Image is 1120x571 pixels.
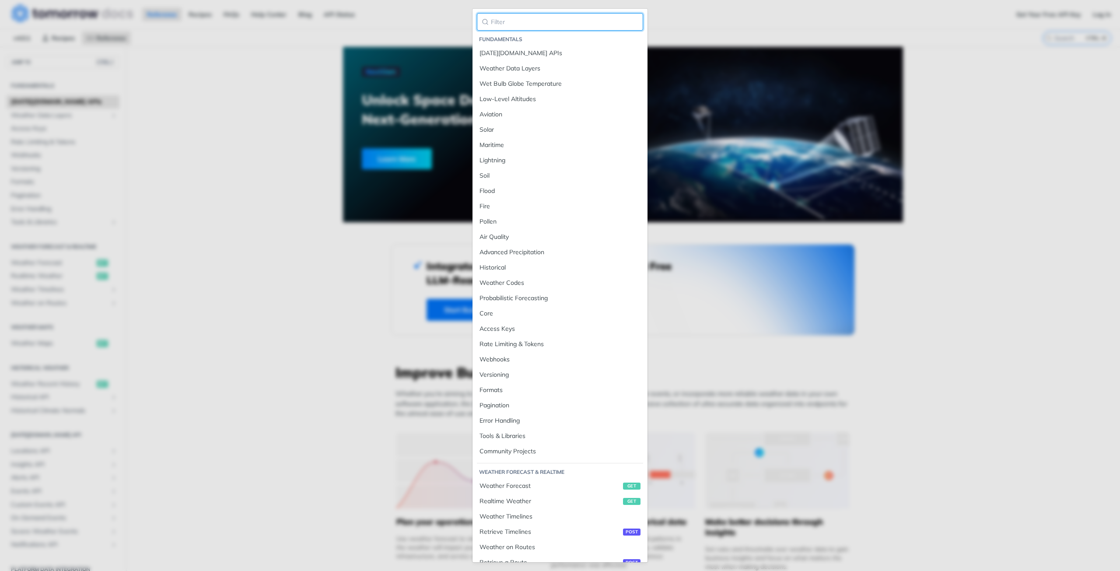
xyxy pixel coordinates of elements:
[477,383,643,397] a: Formats
[479,512,640,521] div: Weather Timelines
[477,413,643,428] a: Error Handling
[477,479,643,493] a: Weather Forecastget
[477,168,643,183] a: Soil
[477,245,643,259] a: Advanced Precipitation
[477,123,643,137] a: Solar
[477,352,643,367] a: Webhooks
[477,444,643,459] a: Community Projects
[477,107,643,122] a: Aviation
[479,125,640,134] div: Solar
[477,230,643,244] a: Air Quality
[479,186,640,196] div: Flood
[479,340,640,349] div: Rate Limiting & Tokens
[477,61,643,76] a: Weather Data Layers
[479,79,640,88] div: Wet Bulb Globe Temperature
[479,248,640,257] div: Advanced Precipitation
[479,324,640,333] div: Access Keys
[479,217,640,226] div: Pollen
[477,199,643,214] a: Fire
[477,153,643,168] a: Lightning
[479,171,640,180] div: Soil
[479,202,640,211] div: Fire
[479,294,640,303] div: Probabilistic Forecasting
[623,483,640,490] span: get
[479,543,640,552] div: Weather on Routes
[479,468,643,476] li: Weather Forecast & realtime
[479,278,640,287] div: Weather Codes
[477,260,643,275] a: Historical
[477,77,643,91] a: Wet Bulb Globe Temperature
[477,46,643,60] a: [DATE][DOMAIN_NAME] APIs
[477,398,643,413] a: Pagination
[477,138,643,152] a: Maritime
[479,156,640,165] div: Lightning
[477,525,643,539] a: Retrieve Timelinespost
[477,291,643,305] a: Probabilistic Forecasting
[477,494,643,508] a: Realtime Weatherget
[479,110,640,119] div: Aviation
[477,276,643,290] a: Weather Codes
[479,481,640,490] div: Weather Forecast
[477,337,643,351] a: Rate Limiting & Tokens
[623,498,640,505] span: get
[479,558,640,567] div: Retrieve a Route
[479,385,640,395] div: Formats
[477,306,643,321] a: Core
[479,416,640,425] div: Error Handling
[479,64,640,73] div: Weather Data Layers
[479,447,640,456] div: Community Projects
[479,401,640,410] div: Pagination
[479,95,640,104] div: Low-Level Altitudes
[623,559,640,566] span: post
[479,497,640,506] div: Realtime Weather
[479,370,640,379] div: Versioning
[479,355,640,364] div: Webhooks
[477,555,643,570] a: Retrieve a Routepost
[477,368,643,382] a: Versioning
[479,263,640,272] div: Historical
[479,431,640,441] div: Tools & Libraries
[477,429,643,443] a: Tools & Libraries
[479,140,640,150] div: Maritime
[477,13,643,31] input: Filter
[477,540,643,554] a: Weather on Routes
[477,92,643,106] a: Low-Level Altitudes
[479,232,640,242] div: Air Quality
[477,214,643,229] a: Pollen
[479,527,640,536] div: Retrieve Timelines
[477,509,643,524] a: Weather Timelines
[479,35,643,44] li: Fundamentals
[479,49,640,58] div: [DATE][DOMAIN_NAME] APIs
[477,184,643,198] a: Flood
[479,309,640,318] div: Core
[623,529,640,536] span: post
[477,322,643,336] a: Access Keys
